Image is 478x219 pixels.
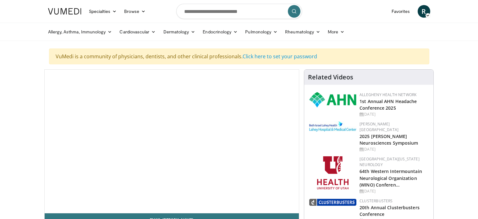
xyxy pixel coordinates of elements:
a: Cardiovascular [116,26,159,38]
a: Click here to set your password [243,53,317,60]
img: 628ffacf-ddeb-4409-8647-b4d1102df243.png.150x105_q85_autocrop_double_scale_upscale_version-0.2.png [309,92,356,107]
a: Allegheny Health Network [360,92,416,97]
a: 2025 [PERSON_NAME] Neurosciences Symposium [360,133,418,146]
img: f6362829-b0a3-407d-a044-59546adfd345.png.150x105_q85_autocrop_double_scale_upscale_version-0.2.png [317,156,349,189]
div: [DATE] [360,112,428,117]
div: [DATE] [360,147,428,152]
a: Rheumatology [281,26,324,38]
a: Pulmonology [241,26,281,38]
a: Dermatology [160,26,199,38]
a: [PERSON_NAME][GEOGRAPHIC_DATA] [360,121,398,132]
div: VuMedi is a community of physicians, dentists, and other clinical professionals. [49,49,429,64]
a: Specialties [85,5,121,18]
a: [GEOGRAPHIC_DATA][US_STATE] Neurology [360,156,420,167]
a: 1st Annual AHN Headache Conference 2025 [360,98,417,111]
a: Allergy, Asthma, Immunology [44,26,116,38]
a: More [324,26,348,38]
img: VuMedi Logo [48,8,81,14]
img: d3be30b6-fe2b-4f13-a5b4-eba975d75fdd.png.150x105_q85_autocrop_double_scale_upscale_version-0.2.png [309,199,356,206]
a: Clusterbusters [360,198,393,204]
h4: Related Videos [308,73,353,81]
a: 20th Annual Clusterbusters Conference [360,205,420,217]
a: Browse [120,5,149,18]
video-js: Video Player [45,70,299,213]
a: Favorites [388,5,414,18]
div: [DATE] [360,188,428,194]
a: Endocrinology [199,26,241,38]
img: e7977282-282c-4444-820d-7cc2733560fd.jpg.150x105_q85_autocrop_double_scale_upscale_version-0.2.jpg [309,121,356,132]
input: Search topics, interventions [176,4,302,19]
a: 64th Western Intermountain Neurological Organization (WINO) Conferen… [360,168,422,187]
a: R [418,5,430,18]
